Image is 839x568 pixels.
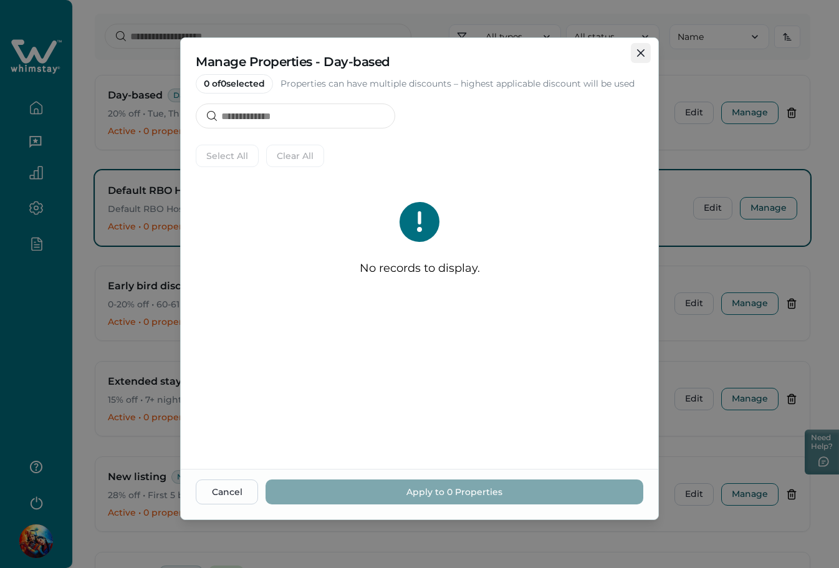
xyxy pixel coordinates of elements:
p: Properties can have multiple discounts – highest applicable discount will be used [280,78,635,90]
span: 0 of 0 selected [196,74,273,94]
button: Cancel [196,479,258,504]
button: Apply to 0 Properties [266,479,643,504]
p: No records to display. [360,262,480,276]
button: Select All [196,145,259,167]
button: Clear All [266,145,324,167]
button: Close [631,43,651,63]
h2: Manage Properties - Day-based [196,53,643,70]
